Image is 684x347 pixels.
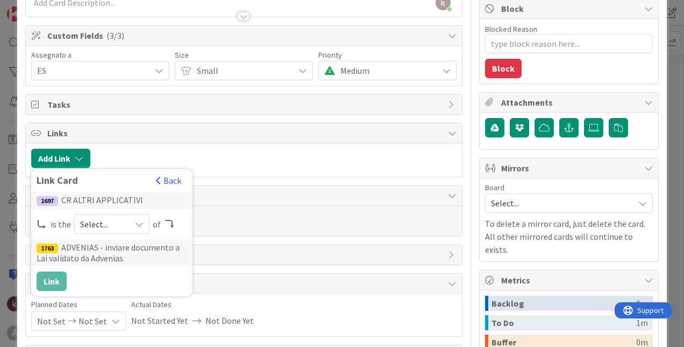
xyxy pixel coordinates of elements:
label: Blocked Reason [485,24,537,34]
span: Not Done Yet [205,311,254,330]
p: To delete a mirror card, just delete the card. All other mirrored cards will continue to exists. [485,217,653,256]
div: To Do [491,315,636,330]
div: Priority [318,51,457,59]
span: Select... [80,217,125,232]
span: ( 3/3 ) [106,30,124,41]
div: CR ALTRI APPLICATIVI [31,192,193,209]
div: 0m [636,296,648,311]
div: Link Card [37,175,150,186]
button: Block [485,59,522,78]
span: Tasks [47,98,443,111]
div: Assegnato a [31,51,169,59]
span: Small [197,63,289,78]
button: Back [155,175,182,186]
span: Not Set [79,312,107,330]
span: Links [47,127,443,140]
div: Size [175,51,313,59]
div: ADVENIAS - inviare documento a Lai validato da Advenias [31,239,193,266]
span: Actual Dates [131,299,254,310]
button: Link [37,272,67,291]
span: Planned Dates [31,299,126,310]
button: Add Link [31,149,90,168]
span: Support [23,2,49,15]
span: Block [501,2,639,15]
span: ES [37,64,151,77]
span: Not Set [37,312,66,330]
span: Mirrors [501,162,639,175]
span: Comments [47,189,443,202]
span: Select... [491,196,629,211]
span: Metrics [501,274,639,287]
span: Board [485,184,504,191]
div: Backlog [491,296,636,311]
div: 1m [636,315,648,330]
span: Not Started Yet [131,311,188,330]
span: Medium [340,63,432,78]
span: History [47,248,443,261]
div: is the of [37,214,187,234]
div: 1763 [37,244,58,253]
span: Dates [47,277,443,290]
span: Custom Fields [47,29,443,42]
span: Attachments [501,96,639,109]
div: 1697 [37,196,58,206]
